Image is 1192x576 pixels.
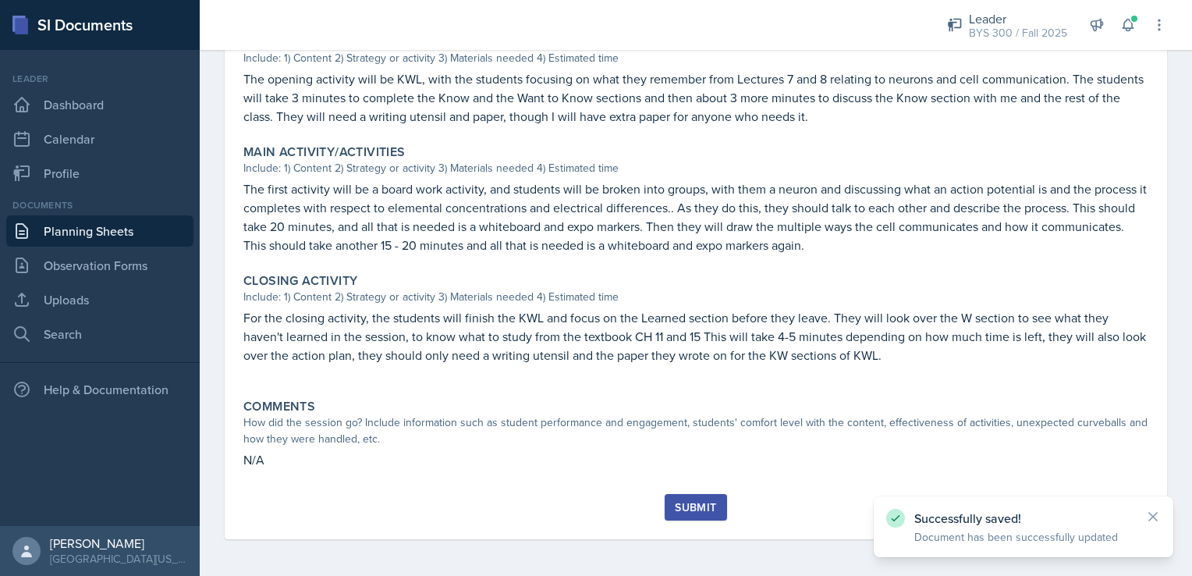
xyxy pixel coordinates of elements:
[6,198,193,212] div: Documents
[243,308,1148,364] p: For the closing activity, the students will finish the KWL and focus on the Learned section befor...
[6,123,193,155] a: Calendar
[6,250,193,281] a: Observation Forms
[243,399,315,414] label: Comments
[6,374,193,405] div: Help & Documentation
[243,160,1148,176] div: Include: 1) Content 2) Strategy or activity 3) Materials needed 4) Estimated time
[6,89,193,120] a: Dashboard
[665,494,726,521] button: Submit
[243,273,357,289] label: Closing Activity
[6,158,193,189] a: Profile
[969,25,1067,41] div: BYS 300 / Fall 2025
[6,284,193,315] a: Uploads
[243,414,1148,447] div: How did the session go? Include information such as student performance and engagement, students'...
[914,529,1133,545] p: Document has been successfully updated
[914,510,1133,526] p: Successfully saved!
[675,501,716,514] div: Submit
[6,215,193,247] a: Planning Sheets
[243,144,406,160] label: Main Activity/Activities
[243,289,1148,305] div: Include: 1) Content 2) Strategy or activity 3) Materials needed 4) Estimated time
[243,450,1148,469] p: N/A
[969,9,1067,28] div: Leader
[50,551,187,567] div: [GEOGRAPHIC_DATA][US_STATE] in [GEOGRAPHIC_DATA]
[243,69,1148,126] p: The opening activity will be KWL, with the students focusing on what they remember from Lectures ...
[243,50,1148,66] div: Include: 1) Content 2) Strategy or activity 3) Materials needed 4) Estimated time
[6,72,193,86] div: Leader
[6,318,193,350] a: Search
[243,180,1148,254] p: The first activity will be a board work activity, and students will be broken into groups, with t...
[50,535,187,551] div: [PERSON_NAME]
